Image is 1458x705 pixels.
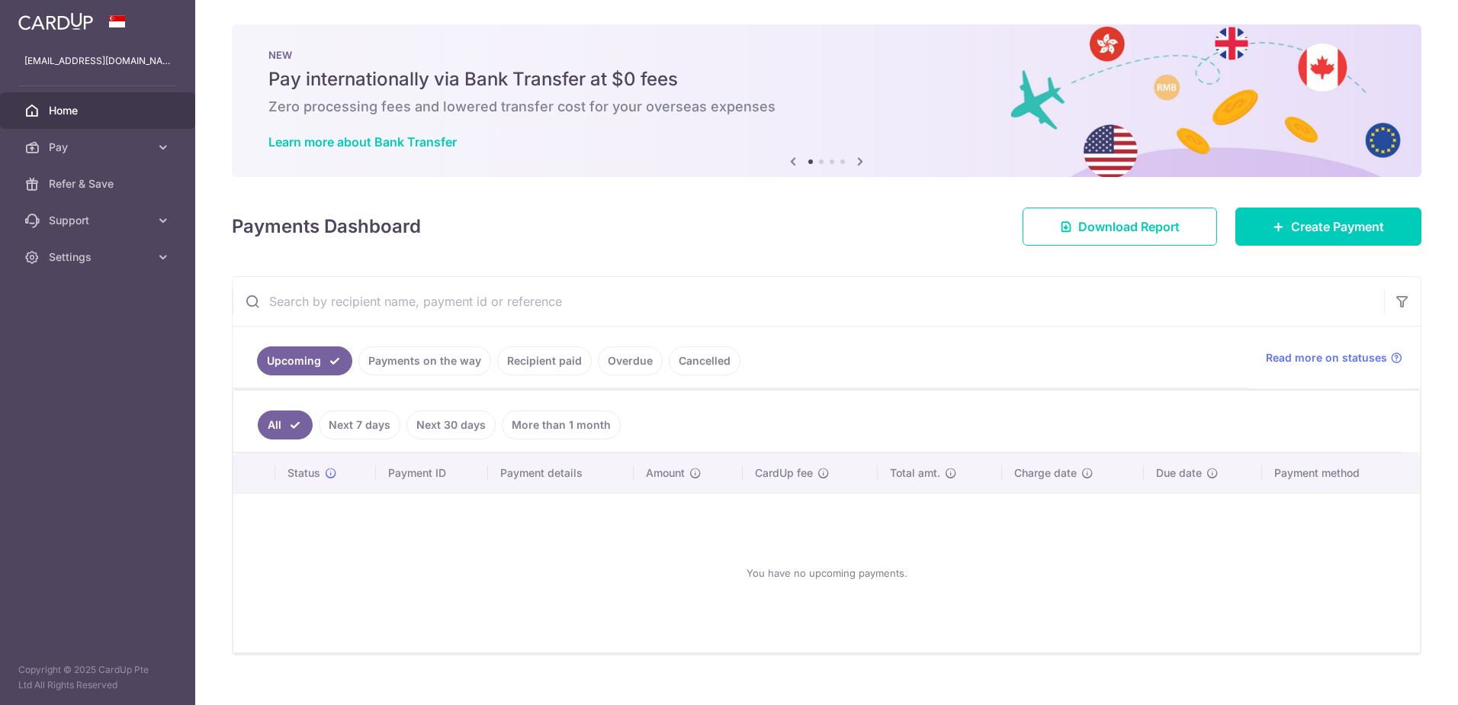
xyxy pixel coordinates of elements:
a: Read more on statuses [1266,350,1402,365]
div: You have no upcoming payments. [252,506,1402,640]
th: Payment ID [376,453,488,493]
a: All [258,410,313,439]
span: Create Payment [1291,217,1384,236]
span: Status [287,465,320,481]
img: CardUp [18,12,93,31]
span: Settings [49,249,149,265]
input: Search by recipient name, payment id or reference [233,277,1384,326]
p: [EMAIL_ADDRESS][DOMAIN_NAME] [24,53,171,69]
span: Home [49,103,149,118]
span: Amount [646,465,685,481]
span: Refer & Save [49,176,149,192]
a: More than 1 month [502,410,621,439]
img: Bank transfer banner [232,24,1421,177]
span: CardUp fee [755,465,813,481]
a: Next 7 days [319,410,400,439]
h5: Pay internationally via Bank Transfer at $0 fees [268,67,1385,92]
span: Due date [1156,465,1202,481]
a: Recipient paid [497,346,592,375]
a: Payments on the way [358,346,491,375]
span: Total amt. [890,465,940,481]
a: Overdue [598,346,663,375]
h4: Payments Dashboard [232,213,421,240]
span: Read more on statuses [1266,350,1387,365]
a: Download Report [1023,208,1217,246]
th: Payment method [1262,453,1420,493]
a: Upcoming [257,346,352,375]
span: Support [49,213,149,228]
p: NEW [268,49,1385,61]
a: Learn more about Bank Transfer [268,134,457,150]
th: Payment details [488,453,634,493]
span: Charge date [1014,465,1077,481]
h6: Zero processing fees and lowered transfer cost for your overseas expenses [268,98,1385,116]
span: Pay [49,140,149,155]
span: Download Report [1078,217,1180,236]
a: Cancelled [669,346,740,375]
a: Next 30 days [406,410,496,439]
a: Create Payment [1235,208,1421,246]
